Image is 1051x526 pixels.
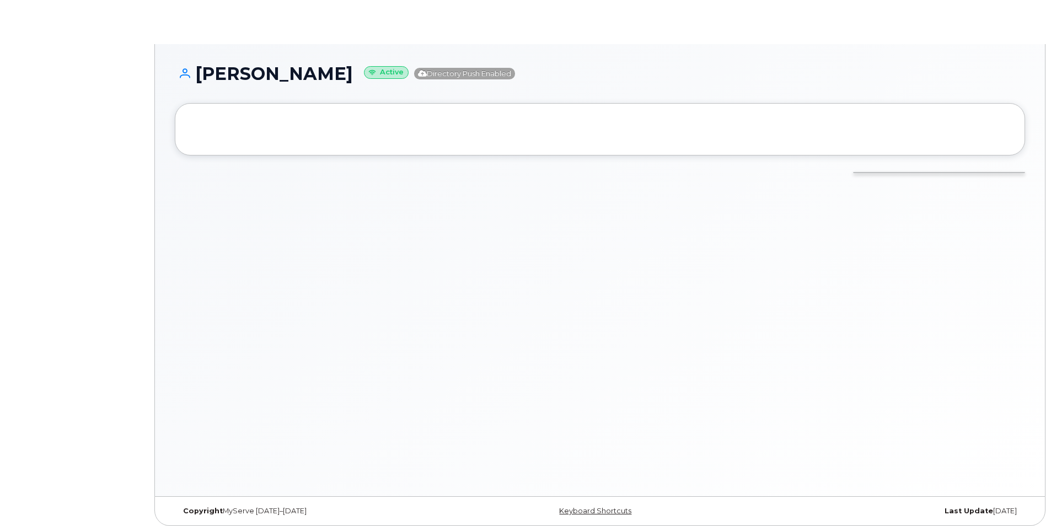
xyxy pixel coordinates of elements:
span: Directory Push Enabled [414,68,515,79]
a: Keyboard Shortcuts [559,507,631,515]
h1: [PERSON_NAME] [175,64,1025,83]
div: MyServe [DATE]–[DATE] [175,507,458,516]
strong: Last Update [945,507,993,515]
div: [DATE] [742,507,1025,516]
small: Active [364,66,409,79]
strong: Copyright [183,507,223,515]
